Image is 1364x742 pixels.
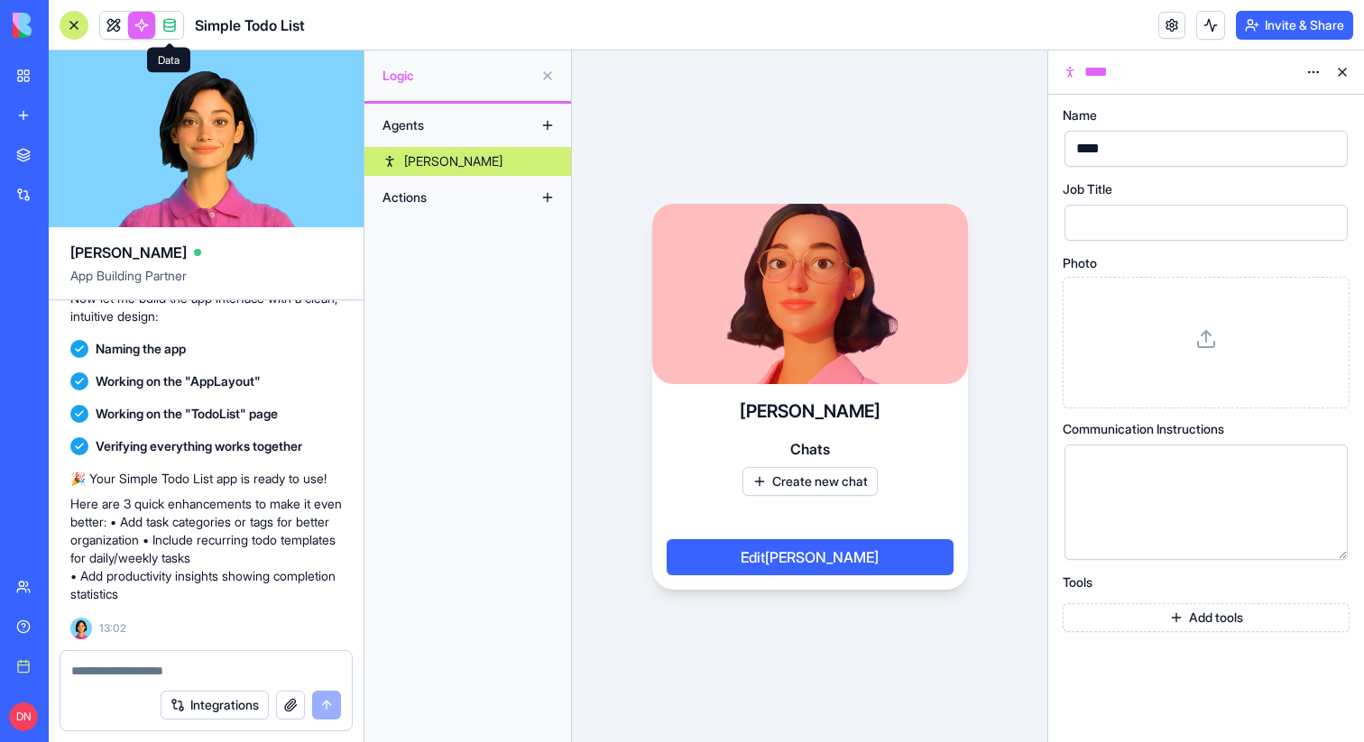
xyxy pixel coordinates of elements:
div: Actions [373,183,518,212]
div: Agents [373,111,518,140]
a: [PERSON_NAME] [364,147,571,176]
span: DN [9,702,38,731]
button: Invite & Share [1236,11,1353,40]
button: Add tools [1063,603,1350,632]
span: Name [1063,109,1097,122]
span: Working on the "AppLayout" [96,372,261,390]
span: Communication Instructions [1063,423,1224,435]
button: Edit[PERSON_NAME] [667,539,954,575]
span: App Building Partner [70,267,342,299]
p: Now let me build the app interface with a clean, intuitive design: [70,289,342,325]
span: Logic [382,67,533,85]
h4: [PERSON_NAME] [740,398,880,424]
img: logo [13,13,124,38]
h1: Simple Todo List [195,14,305,36]
div: [PERSON_NAME] [404,152,502,170]
p: Here are 3 quick enhancements to make it even better: • Add task categories or tags for better or... [70,495,342,603]
span: Chats [790,438,830,460]
p: 🎉 Your Simple Todo List app is ready to use! [70,470,342,488]
span: Photo [1063,257,1097,270]
button: Integrations [161,691,269,719]
img: Ella_00000_wcx2te.png [70,618,92,639]
span: Working on the "TodoList" page [96,405,278,423]
div: Data [147,48,190,73]
span: [PERSON_NAME] [70,242,187,263]
button: Create new chat [742,467,878,496]
span: Tools [1063,576,1092,589]
span: Naming the app [96,340,186,358]
span: Verifying everything works together [96,437,302,455]
span: Job Title [1063,183,1112,196]
span: 13:02 [99,621,126,636]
